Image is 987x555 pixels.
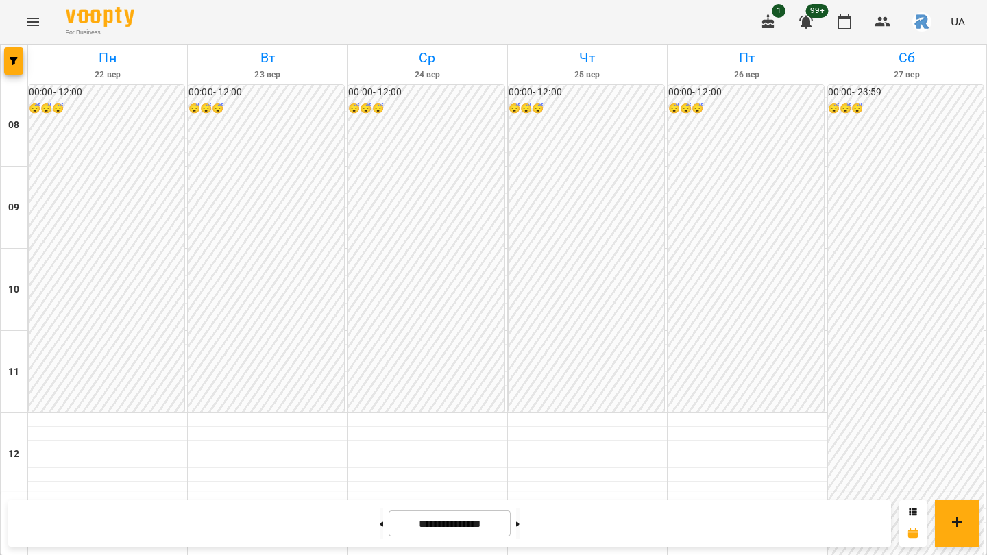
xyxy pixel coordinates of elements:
[828,85,984,100] h6: 00:00 - 23:59
[188,85,344,100] h6: 00:00 - 12:00
[829,69,984,82] h6: 27 вер
[188,101,344,116] h6: 😴😴😴
[348,85,504,100] h6: 00:00 - 12:00
[348,101,504,116] h6: 😴😴😴
[66,28,134,37] span: For Business
[8,118,19,133] h6: 08
[8,200,19,215] h6: 09
[828,101,984,116] h6: 😴😴😴
[670,47,825,69] h6: Пт
[350,47,504,69] h6: Ср
[30,47,185,69] h6: Пн
[829,47,984,69] h6: Сб
[8,365,19,380] h6: 11
[806,4,829,18] span: 99+
[670,69,825,82] h6: 26 вер
[190,69,345,82] h6: 23 вер
[951,14,965,29] span: UA
[668,85,824,100] h6: 00:00 - 12:00
[509,85,664,100] h6: 00:00 - 12:00
[16,5,49,38] button: Menu
[190,47,345,69] h6: Вт
[66,7,134,27] img: Voopty Logo
[945,9,971,34] button: UA
[510,47,665,69] h6: Чт
[29,85,184,100] h6: 00:00 - 12:00
[509,101,664,116] h6: 😴😴😴
[772,4,785,18] span: 1
[8,447,19,462] h6: 12
[510,69,665,82] h6: 25 вер
[350,69,504,82] h6: 24 вер
[29,101,184,116] h6: 😴😴😴
[30,69,185,82] h6: 22 вер
[912,12,931,32] img: 4d5b4add5c842939a2da6fce33177f00.jpeg
[8,282,19,297] h6: 10
[668,101,824,116] h6: 😴😴😴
